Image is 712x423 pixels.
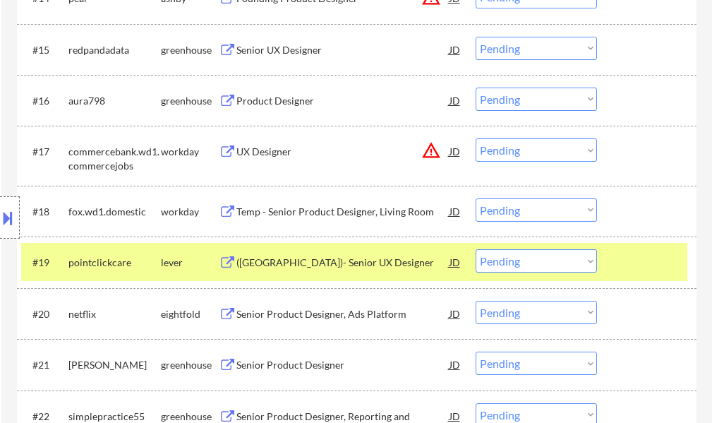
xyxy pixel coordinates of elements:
[68,358,161,372] div: [PERSON_NAME]
[421,141,441,160] button: warning_amber
[236,145,449,159] div: UX Designer
[448,352,462,377] div: JD
[32,43,57,57] div: #15
[236,256,449,270] div: ([GEOGRAPHIC_DATA])- Senior UX Designer
[448,138,462,164] div: JD
[448,249,462,275] div: JD
[448,88,462,113] div: JD
[236,94,449,108] div: Product Designer
[68,43,161,57] div: redpandadata
[448,198,462,224] div: JD
[236,205,449,219] div: Temp - Senior Product Designer, Living Room
[161,43,219,57] div: greenhouse
[161,358,219,372] div: greenhouse
[236,307,449,321] div: Senior Product Designer, Ads Platform
[236,43,449,57] div: Senior UX Designer
[236,358,449,372] div: Senior Product Designer
[32,358,57,372] div: #21
[448,37,462,62] div: JD
[448,301,462,326] div: JD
